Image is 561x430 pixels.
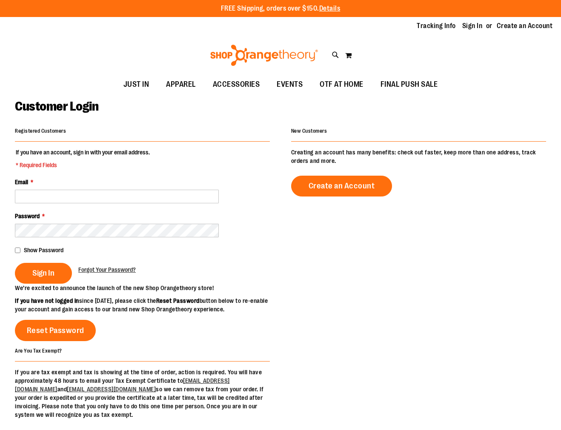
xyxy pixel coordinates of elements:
strong: Registered Customers [15,128,66,134]
span: JUST IN [123,75,149,94]
a: Reset Password [15,320,96,341]
span: * Required Fields [16,161,150,169]
a: APPAREL [157,75,204,94]
p: since [DATE], please click the button below to re-enable your account and gain access to our bran... [15,296,280,313]
a: ACCESSORIES [204,75,269,94]
span: Create an Account [309,181,375,191]
img: Shop Orangetheory [209,45,319,66]
span: Sign In [32,268,54,278]
p: FREE Shipping, orders over $150. [221,4,341,14]
span: EVENTS [277,75,303,94]
a: Create an Account [291,176,392,196]
span: OTF AT HOME [320,75,364,94]
a: Create an Account [497,21,553,31]
a: OTF AT HOME [311,75,372,94]
span: FINAL PUSH SALE [381,75,438,94]
a: JUST IN [115,75,158,94]
strong: Are You Tax Exempt? [15,348,62,354]
a: Tracking Info [417,21,456,31]
a: EVENTS [268,75,311,94]
a: Details [319,5,341,12]
a: [EMAIL_ADDRESS][DOMAIN_NAME] [67,386,156,393]
legend: If you have an account, sign in with your email address. [15,148,151,169]
p: We’re excited to announce the launch of the new Shop Orangetheory store! [15,284,280,292]
strong: Reset Password [156,297,200,304]
strong: New Customers [291,128,327,134]
span: Customer Login [15,99,98,114]
span: Password [15,213,40,219]
span: Email [15,179,28,185]
a: FINAL PUSH SALE [372,75,447,94]
a: Sign In [462,21,483,31]
span: APPAREL [166,75,196,94]
span: Reset Password [27,326,84,335]
span: Show Password [24,247,63,253]
button: Sign In [15,263,72,284]
a: Forgot Your Password? [78,265,136,274]
p: Creating an account has many benefits: check out faster, keep more than one address, track orders... [291,148,546,165]
span: Forgot Your Password? [78,266,136,273]
p: If you are tax exempt and tax is showing at the time of order, action is required. You will have ... [15,368,270,419]
strong: If you have not logged in [15,297,79,304]
span: ACCESSORIES [213,75,260,94]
